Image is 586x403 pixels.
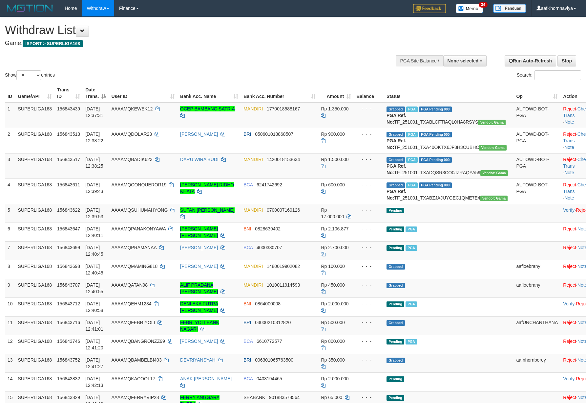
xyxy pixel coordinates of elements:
th: ID [5,84,15,103]
td: TF_251001_TXABZJAJUYGEC1QME7E4 [384,178,513,204]
span: Grabbed [387,157,405,163]
div: - - - [356,263,381,270]
td: aafUNCHANTHANA [513,316,560,335]
a: Note [564,145,574,150]
span: AAAAMQBADIK623 [111,157,152,162]
a: Verify [563,301,575,306]
span: Rp 900.000 [321,131,345,137]
span: AAAAMQPANAKONYAWA [111,226,166,231]
span: Grabbed [387,320,405,326]
span: Copy 0864000008 to clipboard [255,301,281,306]
td: aafloebrany [513,279,560,297]
span: Marked by aafchhiseyha [406,226,417,232]
span: BCA [243,245,253,250]
img: Feedback.jpg [413,4,446,13]
span: Copy 006301065763500 to clipboard [255,357,293,363]
span: [DATE] 12:41:20 [85,339,103,350]
th: Bank Acc. Number: activate to sort column ascending [241,84,318,103]
a: Reject [563,264,576,269]
a: Reject [563,106,576,111]
span: PGA Pending [419,157,452,163]
a: Run Auto-Refresh [505,55,556,66]
a: ALIF PRADANA [PERSON_NAME] [180,282,218,294]
span: BCA [243,376,253,381]
span: Marked by aafsoycanthlai [406,245,417,251]
td: 11 [5,316,15,335]
a: [PERSON_NAME] [PERSON_NAME] [180,226,218,238]
b: PGA Ref. No: [387,138,406,150]
td: SUPERLIGA168 [15,335,55,354]
span: Copy 0828639402 to clipboard [255,226,281,231]
th: Date Trans.: activate to sort column descending [83,84,109,103]
td: 1 [5,103,15,128]
th: Amount: activate to sort column ascending [318,84,354,103]
span: Pending [387,245,404,251]
a: Reject [563,182,576,187]
a: Reject [563,131,576,137]
span: Grabbed [387,264,405,270]
div: - - - [356,300,381,307]
span: BNI [243,226,251,231]
span: AAAAMQMAMING818 [111,264,157,269]
span: AAAAMQBAMBELBI403 [111,357,161,363]
td: 4 [5,178,15,204]
span: Marked by aafsoycanthlai [406,157,418,163]
td: TF_251001_TXA40OKTX6JF3H3CUBHC [384,128,513,153]
span: Pending [387,301,404,307]
a: Reject [563,245,576,250]
td: SUPERLIGA168 [15,204,55,223]
a: Reject [563,320,576,325]
td: AUTOWD-BOT-PGA [513,103,560,128]
span: AAAAMQPRAMANAA [111,245,157,250]
span: Rp 2.700.000 [321,245,348,250]
span: AAAAMQFERRYVIP28 [111,395,159,400]
span: Copy 03000210312820 to clipboard [255,320,291,325]
span: 156843647 [57,226,80,231]
div: PGA Site Balance / [396,55,443,66]
td: 9 [5,279,15,297]
div: - - - [356,244,381,251]
span: BCA [243,182,253,187]
span: Grabbed [387,107,405,112]
td: SUPERLIGA168 [15,241,55,260]
td: 3 [5,153,15,178]
td: AUTOWD-BOT-PGA [513,128,560,153]
span: [DATE] 12:40:11 [85,226,103,238]
a: SUTAN [PERSON_NAME] [180,207,234,213]
label: Search: [517,70,581,80]
span: [DATE] 12:41:27 [85,357,103,369]
th: Op: activate to sort column ascending [513,84,560,103]
td: SUPERLIGA168 [15,223,55,241]
a: Reject [563,395,576,400]
span: 156843517 [57,157,80,162]
a: Reject [563,157,576,162]
span: Grabbed [387,283,405,288]
span: [DATE] 12:40:45 [85,245,103,257]
div: - - - [356,181,381,188]
td: 12 [5,335,15,354]
span: Rp 2.106.877 [321,226,348,231]
td: 7 [5,241,15,260]
span: Marked by aafchhiseyha [406,301,417,307]
span: AAAAMQATAN98 [111,282,148,288]
span: 156843746 [57,339,80,344]
th: Game/API: activate to sort column ascending [15,84,55,103]
span: 156843611 [57,182,80,187]
span: 156843439 [57,106,80,111]
span: 156843699 [57,245,80,250]
b: PGA Ref. No: [387,163,406,175]
div: - - - [356,319,381,326]
span: [DATE] 12:38:25 [85,157,103,169]
a: OCEP BAMBANG SATRIA [180,106,235,111]
span: BNI [243,301,251,306]
span: Marked by aafsoycanthlai [406,339,417,344]
div: - - - [356,207,381,213]
span: [DATE] 12:40:58 [85,301,103,313]
span: PGA Pending [419,182,452,188]
a: Reject [563,226,576,231]
th: Trans ID: activate to sort column ascending [54,84,83,103]
div: - - - [356,282,381,288]
span: Rp 800.000 [321,339,345,344]
td: SUPERLIGA168 [15,297,55,316]
td: SUPERLIGA168 [15,372,55,391]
